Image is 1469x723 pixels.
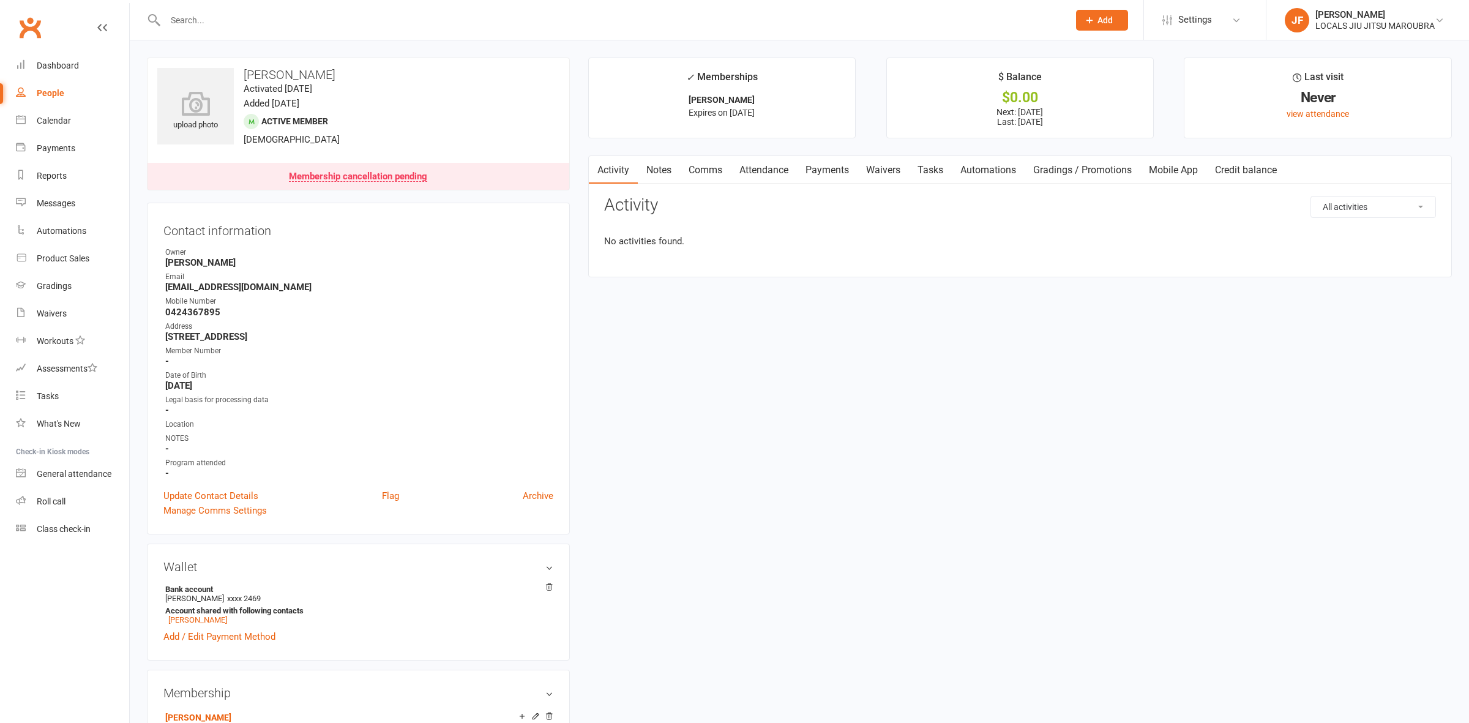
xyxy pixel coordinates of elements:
[163,583,553,626] li: [PERSON_NAME]
[37,364,97,373] div: Assessments
[1315,9,1435,20] div: [PERSON_NAME]
[16,135,129,162] a: Payments
[165,345,553,357] div: Member Number
[15,12,45,43] a: Clubworx
[168,615,227,624] a: [PERSON_NAME]
[244,134,340,145] span: [DEMOGRAPHIC_DATA]
[16,383,129,410] a: Tasks
[638,156,680,184] a: Notes
[1097,15,1113,25] span: Add
[37,469,111,479] div: General attendance
[382,489,399,503] a: Flag
[37,88,64,98] div: People
[37,116,71,125] div: Calendar
[165,257,553,268] strong: [PERSON_NAME]
[165,331,553,342] strong: [STREET_ADDRESS]
[165,370,553,381] div: Date of Birth
[16,460,129,488] a: General attendance kiosk mode
[797,156,858,184] a: Payments
[37,171,67,181] div: Reports
[165,321,553,332] div: Address
[1315,20,1435,31] div: LOCALS JIU JITSU MAROUBRA
[163,489,258,503] a: Update Contact Details
[163,686,553,700] h3: Membership
[523,489,553,503] a: Archive
[952,156,1025,184] a: Automations
[1287,109,1349,119] a: view attendance
[165,380,553,391] strong: [DATE]
[604,196,1436,215] h3: Activity
[37,61,79,70] div: Dashboard
[1293,69,1344,91] div: Last visit
[244,98,299,109] time: Added [DATE]
[898,107,1143,127] p: Next: [DATE] Last: [DATE]
[909,156,952,184] a: Tasks
[165,271,553,283] div: Email
[157,68,559,81] h3: [PERSON_NAME]
[37,143,75,153] div: Payments
[16,80,129,107] a: People
[37,309,67,318] div: Waivers
[858,156,909,184] a: Waivers
[165,247,553,258] div: Owner
[37,419,81,429] div: What's New
[1206,156,1285,184] a: Credit balance
[37,496,65,506] div: Roll call
[16,107,129,135] a: Calendar
[163,219,553,238] h3: Contact information
[1178,6,1212,34] span: Settings
[16,217,129,245] a: Automations
[16,272,129,300] a: Gradings
[686,72,694,83] i: ✓
[686,69,758,92] div: Memberships
[261,116,328,126] span: Active member
[165,713,231,722] a: [PERSON_NAME]
[1025,156,1140,184] a: Gradings / Promotions
[16,52,129,80] a: Dashboard
[37,336,73,346] div: Workouts
[1140,156,1206,184] a: Mobile App
[165,468,553,479] strong: -
[37,524,91,534] div: Class check-in
[227,594,261,603] span: xxxx 2469
[689,95,755,105] strong: [PERSON_NAME]
[16,328,129,355] a: Workouts
[165,585,547,594] strong: Bank account
[731,156,797,184] a: Attendance
[16,245,129,272] a: Product Sales
[165,405,553,416] strong: -
[16,515,129,543] a: Class kiosk mode
[165,394,553,406] div: Legal basis for processing data
[16,355,129,383] a: Assessments
[165,433,553,444] div: NOTES
[165,356,553,367] strong: -
[16,190,129,217] a: Messages
[165,443,553,454] strong: -
[165,296,553,307] div: Mobile Number
[16,488,129,515] a: Roll call
[16,410,129,438] a: What's New
[163,560,553,574] h3: Wallet
[604,234,1436,249] li: No activities found.
[1285,8,1309,32] div: JF
[898,91,1143,104] div: $0.00
[244,83,312,94] time: Activated [DATE]
[165,282,553,293] strong: [EMAIL_ADDRESS][DOMAIN_NAME]
[163,629,275,644] a: Add / Edit Payment Method
[157,91,234,132] div: upload photo
[589,156,638,184] a: Activity
[162,12,1060,29] input: Search...
[16,300,129,328] a: Waivers
[165,419,553,430] div: Location
[37,226,86,236] div: Automations
[165,606,547,615] strong: Account shared with following contacts
[16,162,129,190] a: Reports
[37,253,89,263] div: Product Sales
[37,391,59,401] div: Tasks
[37,281,72,291] div: Gradings
[998,69,1042,91] div: $ Balance
[163,503,267,518] a: Manage Comms Settings
[689,108,755,118] span: Expires on [DATE]
[165,307,553,318] strong: 0424367895
[1076,10,1128,31] button: Add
